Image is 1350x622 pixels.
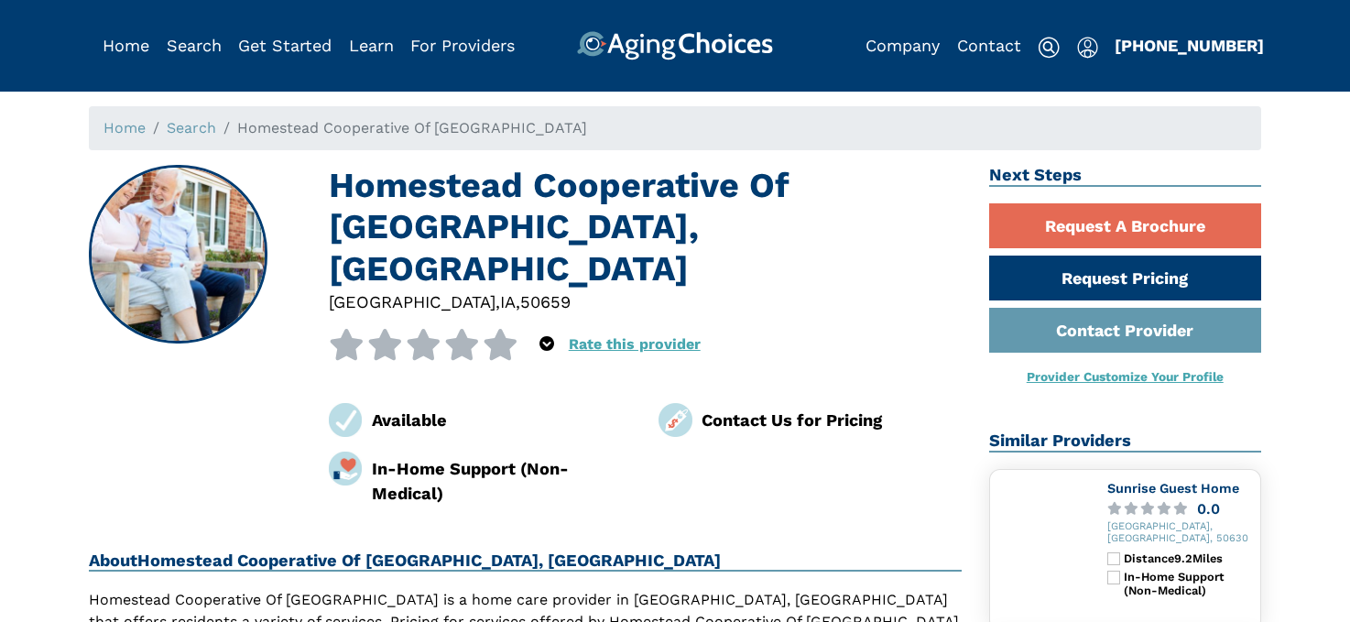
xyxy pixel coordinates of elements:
a: Provider Customize Your Profile [1027,369,1224,384]
img: user-icon.svg [1077,37,1098,59]
a: Home [103,36,149,55]
img: AgingChoices [577,31,773,60]
a: For Providers [410,36,515,55]
div: Popover trigger [167,31,222,60]
div: 50659 [520,289,571,314]
span: Homestead Cooperative Of [GEOGRAPHIC_DATA] [237,119,587,136]
div: Distance 9.2 Miles [1124,552,1253,565]
h2: About Homestead Cooperative Of [GEOGRAPHIC_DATA], [GEOGRAPHIC_DATA] [89,551,962,573]
h2: Similar Providers [989,431,1262,453]
a: 0.0 [1107,502,1254,516]
h2: Next Steps [989,165,1262,187]
span: , [495,292,500,311]
span: IA [500,292,516,311]
a: Company [866,36,940,55]
div: In-Home Support (Non-Medical) [372,456,632,507]
a: Request A Brochure [989,203,1262,248]
a: Contact [957,36,1021,55]
div: 0.0 [1197,502,1220,516]
a: Search [167,36,222,55]
div: Popover trigger [539,329,554,360]
img: search-icon.svg [1038,37,1060,59]
div: In-Home Support (Non-Medical) [1124,571,1253,597]
div: Contact Us for Pricing [702,408,962,432]
div: Popover trigger [1077,31,1098,60]
img: Homestead Cooperative Of New Hampton, New Hampton IA [91,167,267,343]
div: Available [372,408,632,432]
a: Search [167,119,216,136]
a: Rate this provider [569,335,701,353]
a: Get Started [238,36,332,55]
a: [PHONE_NUMBER] [1115,36,1264,55]
a: Request Pricing [989,256,1262,300]
a: Contact Provider [989,308,1262,353]
div: [GEOGRAPHIC_DATA], [GEOGRAPHIC_DATA], 50630 [1107,521,1254,545]
a: Learn [349,36,394,55]
a: Sunrise Guest Home [1107,481,1239,496]
a: Home [103,119,146,136]
span: [GEOGRAPHIC_DATA] [329,292,495,311]
h1: Homestead Cooperative Of [GEOGRAPHIC_DATA], [GEOGRAPHIC_DATA] [329,165,962,289]
nav: breadcrumb [89,106,1261,150]
span: , [516,292,520,311]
